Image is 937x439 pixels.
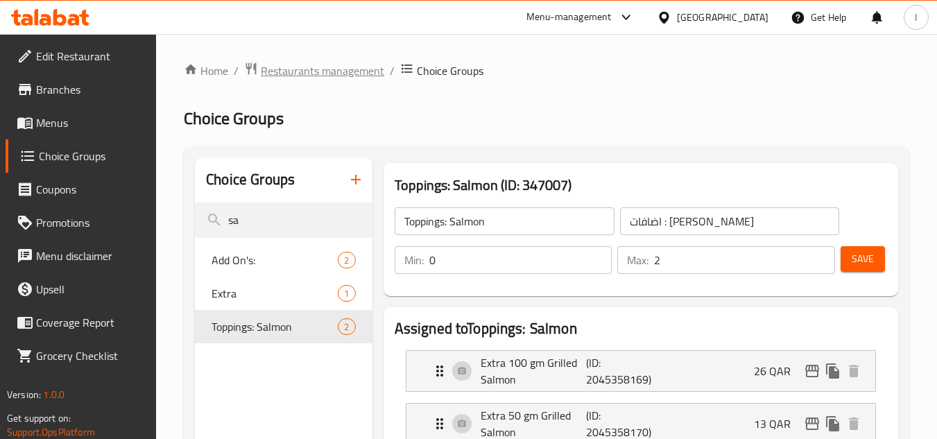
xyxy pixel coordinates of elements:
[6,139,157,173] a: Choice Groups
[195,277,372,310] div: Extra1
[36,248,146,264] span: Menu disclaimer
[36,181,146,198] span: Coupons
[6,239,157,273] a: Menu disclaimer
[395,318,887,339] h2: Assigned to Toppings: Salmon
[39,148,146,164] span: Choice Groups
[338,318,355,335] div: Choices
[6,339,157,372] a: Grocery Checklist
[36,347,146,364] span: Grocery Checklist
[212,285,338,302] span: Extra
[677,10,768,25] div: [GEOGRAPHIC_DATA]
[338,254,354,267] span: 2
[36,314,146,331] span: Coverage Report
[6,173,157,206] a: Coupons
[915,10,917,25] span: l
[390,62,395,79] li: /
[841,246,885,272] button: Save
[36,81,146,98] span: Branches
[184,62,228,79] a: Home
[36,48,146,64] span: Edit Restaurant
[195,243,372,277] div: Add On's:2
[6,40,157,73] a: Edit Restaurant
[338,287,354,300] span: 1
[206,169,295,190] h2: Choice Groups
[395,174,887,196] h3: Toppings: Salmon (ID: 347007)
[823,413,843,434] button: duplicate
[6,73,157,106] a: Branches
[7,409,71,427] span: Get support on:
[7,386,41,404] span: Version:
[823,361,843,381] button: duplicate
[417,62,483,79] span: Choice Groups
[843,413,864,434] button: delete
[843,361,864,381] button: delete
[244,62,384,80] a: Restaurants management
[852,250,874,268] span: Save
[184,103,284,134] span: Choice Groups
[36,214,146,231] span: Promotions
[754,415,802,432] p: 13 QAR
[406,351,875,391] div: Expand
[802,361,823,381] button: edit
[261,62,384,79] span: Restaurants management
[212,252,338,268] span: Add On's:
[6,273,157,306] a: Upsell
[184,62,909,80] nav: breadcrumb
[43,386,65,404] span: 1.0.0
[481,354,587,388] p: Extra 100 gm Grilled Salmon
[754,363,802,379] p: 26 QAR
[338,285,355,302] div: Choices
[6,106,157,139] a: Menus
[586,354,657,388] p: (ID: 2045358169)
[802,413,823,434] button: edit
[234,62,239,79] li: /
[627,252,648,268] p: Max:
[526,9,612,26] div: Menu-management
[36,114,146,131] span: Menus
[212,318,338,335] span: Toppings: Salmon
[6,206,157,239] a: Promotions
[36,281,146,298] span: Upsell
[395,345,887,397] li: Expand
[338,252,355,268] div: Choices
[338,320,354,334] span: 2
[195,310,372,343] div: Toppings: Salmon2
[404,252,424,268] p: Min:
[195,203,372,238] input: search
[6,306,157,339] a: Coverage Report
